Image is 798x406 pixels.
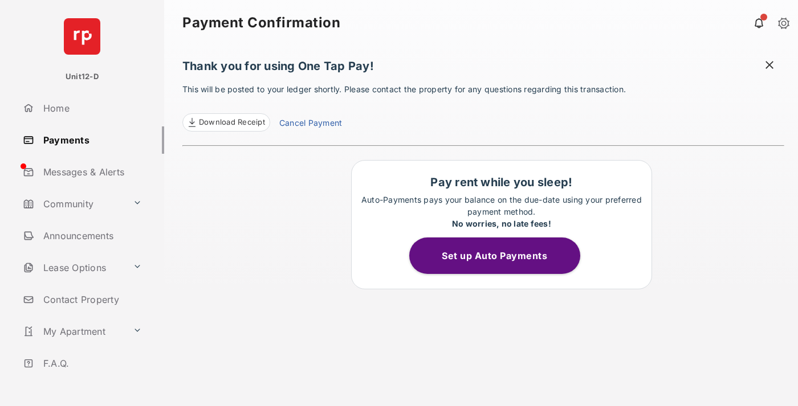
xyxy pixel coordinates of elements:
p: Unit12-D [66,71,99,83]
a: Lease Options [18,254,128,281]
div: No worries, no late fees! [357,218,646,229]
p: Auto-Payments pays your balance on the due-date using your preferred payment method. [357,194,646,229]
a: Cancel Payment [279,117,342,132]
a: Home [18,95,164,122]
img: svg+xml;base64,PHN2ZyB4bWxucz0iaHR0cDovL3d3dy53My5vcmcvMjAwMC9zdmciIHdpZHRoPSI2NCIgaGVpZ2h0PSI2NC... [64,18,100,55]
a: Messages & Alerts [18,158,164,186]
a: Set up Auto Payments [409,250,594,261]
a: Download Receipt [182,113,270,132]
p: This will be posted to your ledger shortly. Please contact the property for any questions regardi... [182,83,784,132]
span: Download Receipt [199,117,265,128]
a: Announcements [18,222,164,249]
h1: Thank you for using One Tap Pay! [182,59,784,79]
h1: Pay rent while you sleep! [357,175,646,189]
button: Set up Auto Payments [409,237,580,274]
a: My Apartment [18,318,128,345]
a: Contact Property [18,286,164,313]
a: Community [18,190,128,218]
a: Payments [18,126,164,154]
strong: Payment Confirmation [182,16,340,30]
a: F.A.Q. [18,350,164,377]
